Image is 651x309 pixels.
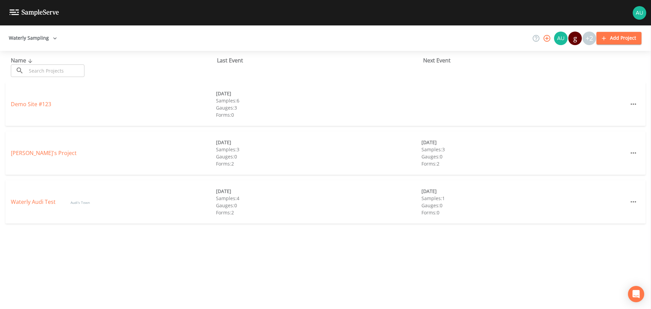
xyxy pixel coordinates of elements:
div: [DATE] [216,90,421,97]
div: [DATE] [216,139,421,146]
div: Gauges: 0 [216,153,421,160]
div: Forms: 2 [216,160,421,167]
div: Next Event [423,56,629,64]
div: +2 [583,32,596,45]
div: Forms: 2 [421,160,627,167]
div: Gauges: 0 [421,153,627,160]
a: Demo Site #123 [11,100,51,108]
img: 493c9c74d1221f88e72fa849d039e381 [633,6,646,20]
div: Samples: 6 [216,97,421,104]
div: Samples: 4 [216,195,421,202]
div: Forms: 0 [421,209,627,216]
div: Gauges: 0 [421,202,627,209]
div: Forms: 2 [216,209,421,216]
div: Samples: 1 [421,195,627,202]
div: Samples: 3 [216,146,421,153]
button: Waterly Sampling [6,32,60,44]
span: Audi's Town [71,200,90,205]
div: g [568,32,582,45]
img: 493c9c74d1221f88e72fa849d039e381 [554,32,568,45]
img: logo [9,9,59,16]
div: [DATE] [421,188,627,195]
div: Gauges: 3 [216,104,421,111]
a: [PERSON_NAME]'s Project [11,149,77,157]
a: Waterly Audi Test [11,198,57,206]
span: Name [11,57,34,64]
div: Forms: 0 [216,111,421,118]
div: Last Event [217,56,423,64]
div: grant@waterly.com [568,32,582,45]
div: Open Intercom Messenger [628,286,644,302]
div: Samples: 3 [421,146,627,153]
button: Add Project [596,32,642,44]
div: [DATE] [421,139,627,146]
div: Audi Findley [554,32,568,45]
div: [DATE] [216,188,421,195]
div: Gauges: 0 [216,202,421,209]
input: Search Projects [26,64,84,77]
